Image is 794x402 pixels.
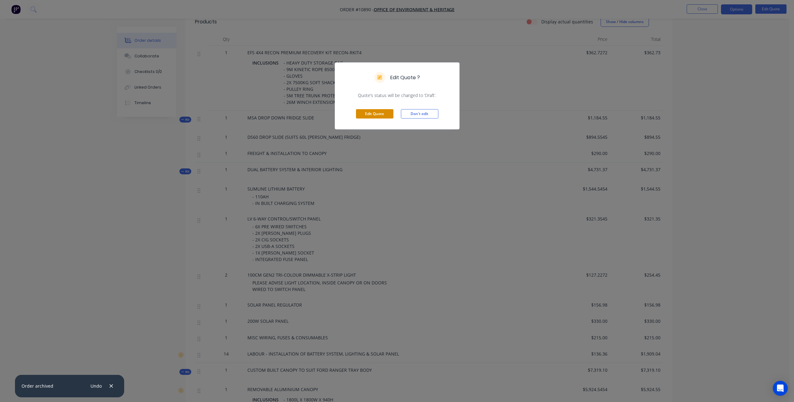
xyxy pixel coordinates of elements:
h5: Edit Quote ? [390,74,420,81]
span: Quote’s status will be changed to ‘Draft’. [343,92,452,99]
button: Edit Quote [356,109,393,119]
div: Open Intercom Messenger [773,381,788,396]
button: Undo [87,382,105,390]
button: Don't edit [401,109,438,119]
div: Order archived [22,383,53,389]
